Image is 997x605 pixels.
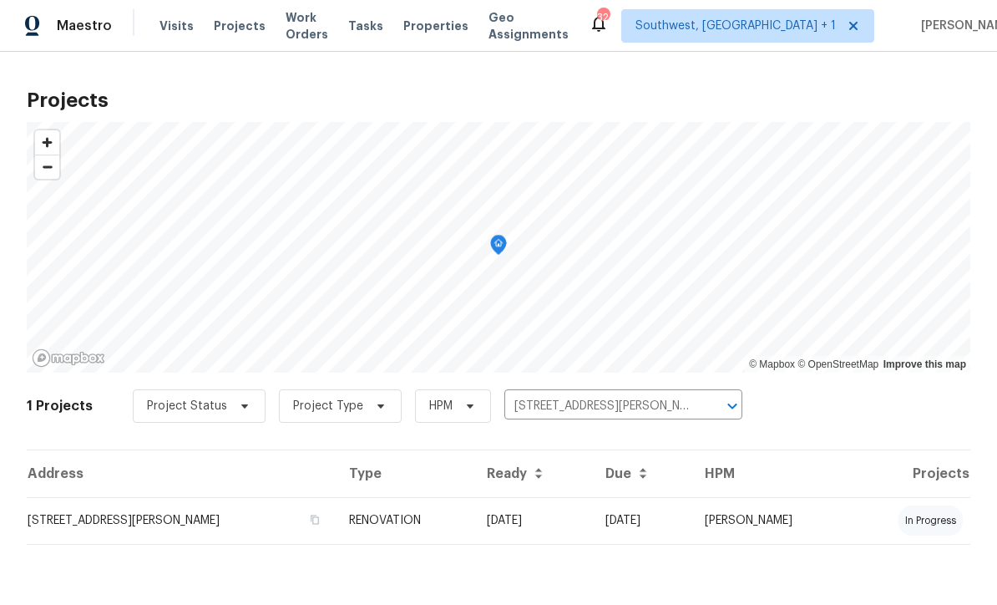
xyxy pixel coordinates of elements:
td: [DATE] [592,498,691,545]
th: Due [592,451,691,498]
span: Maestro [57,18,112,35]
div: in progress [898,506,963,536]
button: Copy Address [307,513,322,528]
span: Projects [214,18,266,35]
h2: 1 Projects [27,399,93,415]
button: Zoom out [35,155,59,180]
input: Search projects [504,394,696,420]
span: Visits [159,18,194,35]
span: Southwest, [GEOGRAPHIC_DATA] + 1 [635,18,836,35]
h2: Projects [27,93,970,109]
div: 32 [597,10,609,27]
span: Properties [403,18,468,35]
td: [PERSON_NAME] [691,498,851,545]
button: Open [721,395,744,419]
span: Tasks [348,21,383,33]
button: Zoom in [35,131,59,155]
span: Work Orders [286,10,328,43]
a: Mapbox homepage [32,349,105,369]
th: Type [336,451,473,498]
td: RENOVATION [336,498,473,545]
a: OpenStreetMap [797,359,878,371]
span: HPM [429,399,453,415]
a: Improve this map [883,359,966,371]
td: [STREET_ADDRESS][PERSON_NAME] [27,498,336,545]
span: Geo Assignments [488,10,569,43]
canvas: Map [27,123,970,374]
th: Ready [473,451,592,498]
th: Projects [852,451,971,498]
span: Zoom out [35,156,59,180]
div: Map marker [490,236,507,262]
th: Address [27,451,336,498]
span: Project Status [147,399,227,415]
a: Mapbox [749,359,795,371]
th: HPM [691,451,851,498]
span: Project Type [293,399,363,415]
td: Acq COE 2025-10-03T00:00:00.000Z [473,498,592,545]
